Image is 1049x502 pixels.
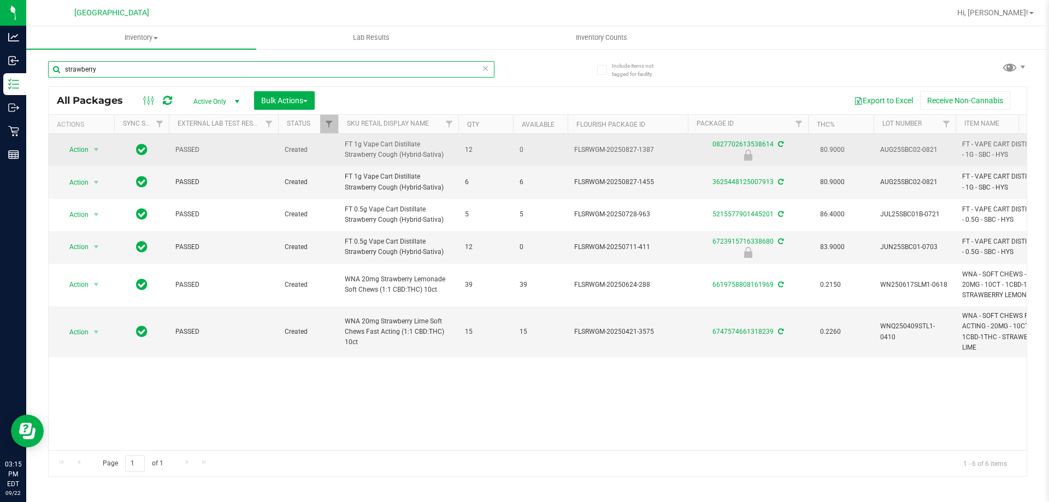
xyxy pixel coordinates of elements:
span: FT - VAPE CART DISTILLATE - 1G - SBC - HYS [962,172,1045,192]
span: FT 0.5g Vape Cart Distillate Strawberry Cough (Hybrid-Sativa) [345,237,452,257]
a: Item Name [964,120,999,127]
span: Action [60,207,89,222]
a: Status [287,120,310,127]
a: Inventory Counts [486,26,716,49]
a: Filter [440,115,458,133]
div: Actions [57,121,110,128]
a: Filter [938,115,956,133]
input: 1 [125,455,145,472]
span: Inventory Counts [561,33,642,43]
a: Inventory [26,26,256,49]
p: 03:15 PM EDT [5,459,21,489]
span: FT 1g Vape Cart Distillate Strawberry Cough (Hybrid-Sativa) [345,139,452,160]
a: Filter [151,115,169,133]
span: Sync from Compliance System [776,210,783,218]
span: FLSRWGM-20250711-411 [574,242,681,252]
span: select [90,324,103,340]
inline-svg: Reports [8,149,19,160]
span: Sync from Compliance System [776,140,783,148]
span: WNA - SOFT CHEWS FAST ACTING - 20MG - 10CT - 1CBD-1THC - STRAWBERRY LIME [962,311,1045,353]
a: Available [522,121,555,128]
span: 39 [520,280,561,290]
span: JUN25SBC01-0703 [880,242,949,252]
span: select [90,239,103,255]
span: FLSRWGM-20250827-1455 [574,177,681,187]
span: select [90,175,103,190]
span: Created [285,280,332,290]
p: 09/22 [5,489,21,497]
span: 6 [465,177,506,187]
button: Receive Non-Cannabis [920,91,1010,110]
span: PASSED [175,327,272,337]
span: 0 [520,145,561,155]
span: FT - VAPE CART DISTILLATE - 0.5G - SBC - HYS [962,204,1045,225]
span: PASSED [175,177,272,187]
a: Filter [790,115,808,133]
span: WNA - SOFT CHEWS - 20MG - 10CT - 1CBD-1THC - STRAWBERRY LEMONADE [962,269,1045,301]
button: Export to Excel [847,91,920,110]
span: 5 [465,209,506,220]
span: [GEOGRAPHIC_DATA] [74,8,149,17]
a: Package ID [697,120,734,127]
span: Created [285,145,332,155]
span: JUL25SBC01B-0721 [880,209,949,220]
span: Action [60,175,89,190]
span: WN250617SLM1-0618 [880,280,949,290]
span: 12 [465,242,506,252]
span: 15 [465,327,506,337]
span: 0 [520,242,561,252]
span: Sync from Compliance System [776,238,783,245]
a: Sync Status [123,120,165,127]
span: FLSRWGM-20250624-288 [574,280,681,290]
a: Sku Retail Display Name [347,120,429,127]
span: 12 [465,145,506,155]
span: Action [60,239,89,255]
span: Page of 1 [93,455,172,472]
input: Search Package ID, Item Name, SKU, Lot or Part Number... [48,61,494,78]
a: Filter [260,115,278,133]
div: Newly Received [686,247,810,258]
span: 80.9000 [815,142,850,158]
span: 1 - 6 of 6 items [954,455,1016,471]
span: 0.2260 [815,324,846,340]
a: Qty [467,121,479,128]
span: Created [285,327,332,337]
span: PASSED [175,145,272,155]
a: External Lab Test Result [178,120,263,127]
span: FLSRWGM-20250421-3575 [574,327,681,337]
a: 0827702613538614 [712,140,774,148]
span: 80.9000 [815,174,850,190]
span: Created [285,177,332,187]
span: FT 0.5g Vape Cart Distillate Strawberry Cough (Hybrid-Sativa) [345,204,452,225]
span: AUG25SBC02-0821 [880,145,949,155]
span: 6 [520,177,561,187]
span: WNQ250409STL1-0410 [880,321,949,342]
span: Action [60,324,89,340]
span: FT 1g Vape Cart Distillate Strawberry Cough (Hybrid-Sativa) [345,172,452,192]
span: In Sync [136,142,148,157]
div: Newly Received [686,150,810,161]
span: FT - VAPE CART DISTILLATE - 1G - SBC - HYS [962,139,1045,160]
span: select [90,207,103,222]
a: 3625448125007913 [712,178,774,186]
span: Sync from Compliance System [776,281,783,288]
a: 6619758808161969 [712,281,774,288]
span: select [90,277,103,292]
span: FT - VAPE CART DISTILLATE - 0.5G - SBC - HYS [962,237,1045,257]
span: Action [60,277,89,292]
a: 6723915716338680 [712,238,774,245]
inline-svg: Analytics [8,32,19,43]
inline-svg: Inventory [8,79,19,90]
span: All Packages [57,95,134,107]
span: In Sync [136,174,148,190]
span: 0.2150 [815,277,846,293]
a: 6747574661318239 [712,328,774,335]
span: Clear [481,61,489,75]
span: 39 [465,280,506,290]
span: Sync from Compliance System [776,178,783,186]
span: In Sync [136,206,148,222]
span: Bulk Actions [261,96,308,105]
span: PASSED [175,209,272,220]
inline-svg: Outbound [8,102,19,113]
span: Created [285,209,332,220]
